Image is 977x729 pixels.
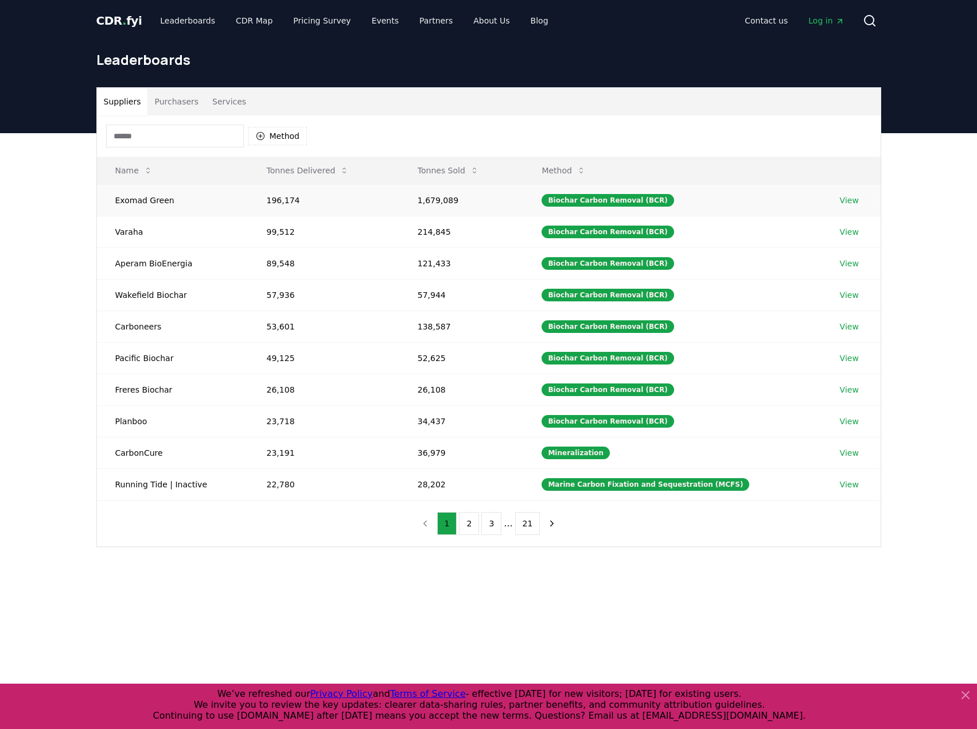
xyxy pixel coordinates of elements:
td: 89,548 [248,247,399,279]
td: Varaha [97,216,248,247]
td: 26,108 [399,374,524,405]
td: Planboo [97,405,248,437]
button: Method [532,159,595,182]
a: Contact us [735,10,797,31]
td: Carboneers [97,311,248,342]
a: View [840,226,859,238]
a: View [840,447,859,459]
button: Tonnes Sold [408,159,488,182]
a: About Us [464,10,519,31]
h1: Leaderboards [96,51,881,69]
td: 1,679,089 [399,184,524,216]
div: Biochar Carbon Removal (BCR) [542,415,674,428]
li: ... [504,517,512,530]
td: 28,202 [399,468,524,500]
button: 2 [459,512,479,535]
nav: Main [151,10,557,31]
td: 121,433 [399,247,524,279]
button: next page [542,512,562,535]
a: Events [363,10,408,31]
nav: Main [735,10,853,31]
div: Biochar Carbon Removal (BCR) [542,194,674,207]
button: Purchasers [147,88,205,115]
td: Wakefield Biochar [97,279,248,311]
td: 99,512 [248,216,399,247]
td: 34,437 [399,405,524,437]
span: Log in [808,15,844,26]
a: View [840,416,859,427]
button: 3 [481,512,501,535]
a: View [840,289,859,301]
td: 23,718 [248,405,399,437]
td: 23,191 [248,437,399,468]
td: Exomad Green [97,184,248,216]
td: 57,944 [399,279,524,311]
div: Biochar Carbon Removal (BCR) [542,352,674,364]
button: Services [205,88,253,115]
button: 21 [515,512,540,535]
td: 196,174 [248,184,399,216]
td: 36,979 [399,437,524,468]
a: View [840,384,859,395]
a: Pricing Survey [284,10,360,31]
td: 49,125 [248,342,399,374]
span: . [122,14,126,28]
a: View [840,479,859,490]
td: 52,625 [399,342,524,374]
button: Method [248,127,307,145]
a: Leaderboards [151,10,224,31]
div: Mineralization [542,447,610,459]
a: CDR.fyi [96,13,142,29]
td: 138,587 [399,311,524,342]
div: Biochar Carbon Removal (BCR) [542,320,674,333]
button: 1 [437,512,457,535]
td: Pacific Biochar [97,342,248,374]
button: Suppliers [97,88,148,115]
td: CarbonCure [97,437,248,468]
div: Biochar Carbon Removal (BCR) [542,257,674,270]
div: Marine Carbon Fixation and Sequestration (MCFS) [542,478,749,491]
a: View [840,321,859,332]
td: 214,845 [399,216,524,247]
td: Freres Biochar [97,374,248,405]
button: Tonnes Delivered [258,159,359,182]
div: Biochar Carbon Removal (BCR) [542,383,674,396]
td: 53,601 [248,311,399,342]
a: View [840,258,859,269]
td: Aperam BioEnergia [97,247,248,279]
div: Biochar Carbon Removal (BCR) [542,289,674,301]
a: View [840,195,859,206]
td: 26,108 [248,374,399,405]
td: 22,780 [248,468,399,500]
a: Blog [521,10,558,31]
td: Running Tide | Inactive [97,468,248,500]
a: Log in [799,10,853,31]
a: View [840,352,859,364]
div: Biochar Carbon Removal (BCR) [542,226,674,238]
a: Partners [410,10,462,31]
a: CDR Map [227,10,282,31]
td: 57,936 [248,279,399,311]
button: Name [106,159,162,182]
span: CDR fyi [96,14,142,28]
